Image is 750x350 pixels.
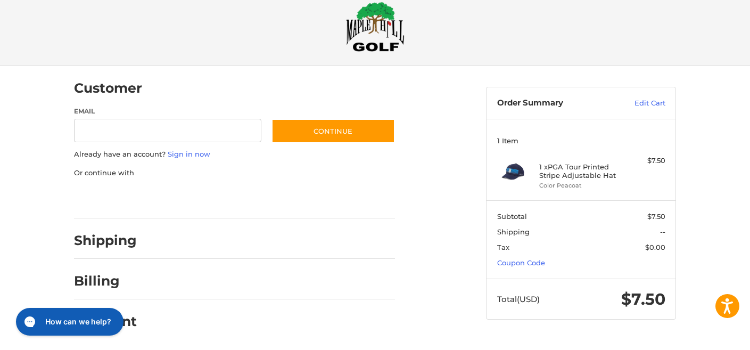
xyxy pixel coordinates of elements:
h3: 1 Item [497,136,665,145]
img: Maple Hill Golf [346,2,405,52]
button: Continue [271,119,395,143]
span: $7.50 [647,212,665,221]
h2: Customer [74,80,142,96]
span: Subtotal [497,212,527,221]
label: Email [74,107,261,116]
h3: Order Summary [497,98,612,109]
h2: Billing [74,273,136,289]
span: Tax [497,243,509,251]
a: Coupon Code [497,258,545,267]
span: $7.50 [621,289,665,309]
span: -- [660,227,665,236]
h4: 1 x PGA Tour Printed Stripe Adjustable Hat [539,162,621,180]
span: Shipping [497,227,530,236]
p: Already have an account? [74,149,395,160]
a: Edit Cart [612,98,665,109]
span: $0.00 [645,243,665,251]
iframe: PayPal-paypal [71,189,151,208]
p: Or continue with [74,168,395,178]
li: Color Peacoat [539,181,621,190]
a: Sign in now [168,150,210,158]
iframe: PayPal-paylater [161,189,241,208]
h2: Shipping [74,232,137,249]
iframe: PayPal-venmo [251,189,331,208]
div: $7.50 [623,156,665,166]
span: Total (USD) [497,294,540,304]
iframe: Gorgias live chat messenger [11,304,127,339]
